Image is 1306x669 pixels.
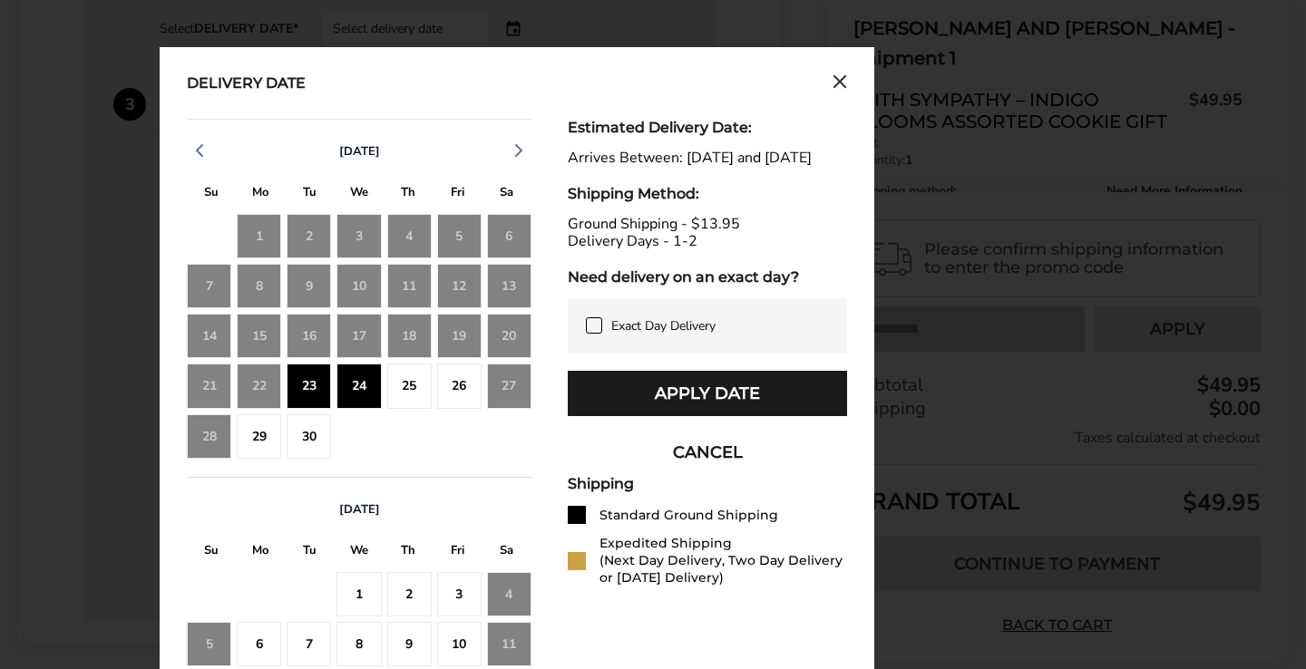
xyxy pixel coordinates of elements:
[187,180,236,208] div: S
[236,180,285,208] div: M
[611,317,716,334] span: Exact Day Delivery
[482,538,531,567] div: S
[568,475,847,492] div: Shipping
[286,538,335,567] div: T
[286,180,335,208] div: T
[599,535,847,587] div: Expedited Shipping (Next Day Delivery, Two Day Delivery or [DATE] Delivery)
[332,501,387,518] button: [DATE]
[568,430,847,475] button: CANCEL
[236,538,285,567] div: M
[568,185,847,202] div: Shipping Method:
[187,538,236,567] div: S
[384,538,433,567] div: T
[568,119,847,136] div: Estimated Delivery Date:
[339,501,380,518] span: [DATE]
[568,150,847,167] div: Arrives Between: [DATE] and [DATE]
[482,180,531,208] div: S
[335,538,384,567] div: W
[433,538,482,567] div: F
[568,216,847,250] div: Ground Shipping - $13.95 Delivery Days - 1-2
[187,74,306,94] div: Delivery Date
[433,180,482,208] div: F
[384,180,433,208] div: T
[568,371,847,416] button: Apply Date
[335,180,384,208] div: W
[568,268,847,286] div: Need delivery on an exact day?
[332,143,387,160] button: [DATE]
[833,74,847,94] button: Close calendar
[599,507,778,524] div: Standard Ground Shipping
[339,143,380,160] span: [DATE]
